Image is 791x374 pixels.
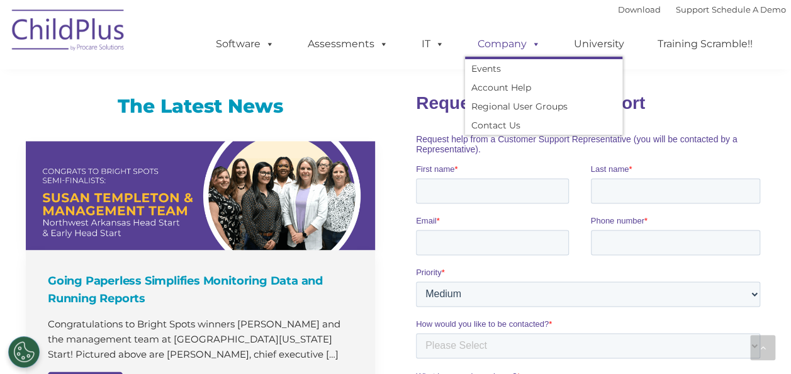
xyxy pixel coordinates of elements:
[295,31,401,57] a: Assessments
[465,59,622,78] a: Events
[26,94,375,119] h3: The Latest News
[175,135,228,144] span: Phone number
[48,317,356,362] p: Congratulations to Bright Spots winners [PERSON_NAME] and the management team at [GEOGRAPHIC_DATA...
[465,97,622,116] a: Regional User Groups
[712,4,786,14] a: Schedule A Demo
[618,4,786,14] font: |
[8,336,40,368] button: Cookies Settings
[561,31,637,57] a: University
[618,4,661,14] a: Download
[203,31,287,57] a: Software
[676,4,709,14] a: Support
[48,272,356,307] h4: Going Paperless Simplifies Monitoring Data and Running Reports
[465,116,622,135] a: Contact Us
[409,31,457,57] a: IT
[465,31,553,57] a: Company
[465,78,622,97] a: Account Help
[6,1,132,64] img: ChildPlus by Procare Solutions
[175,83,213,93] span: Last name
[645,31,765,57] a: Training Scramble!!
